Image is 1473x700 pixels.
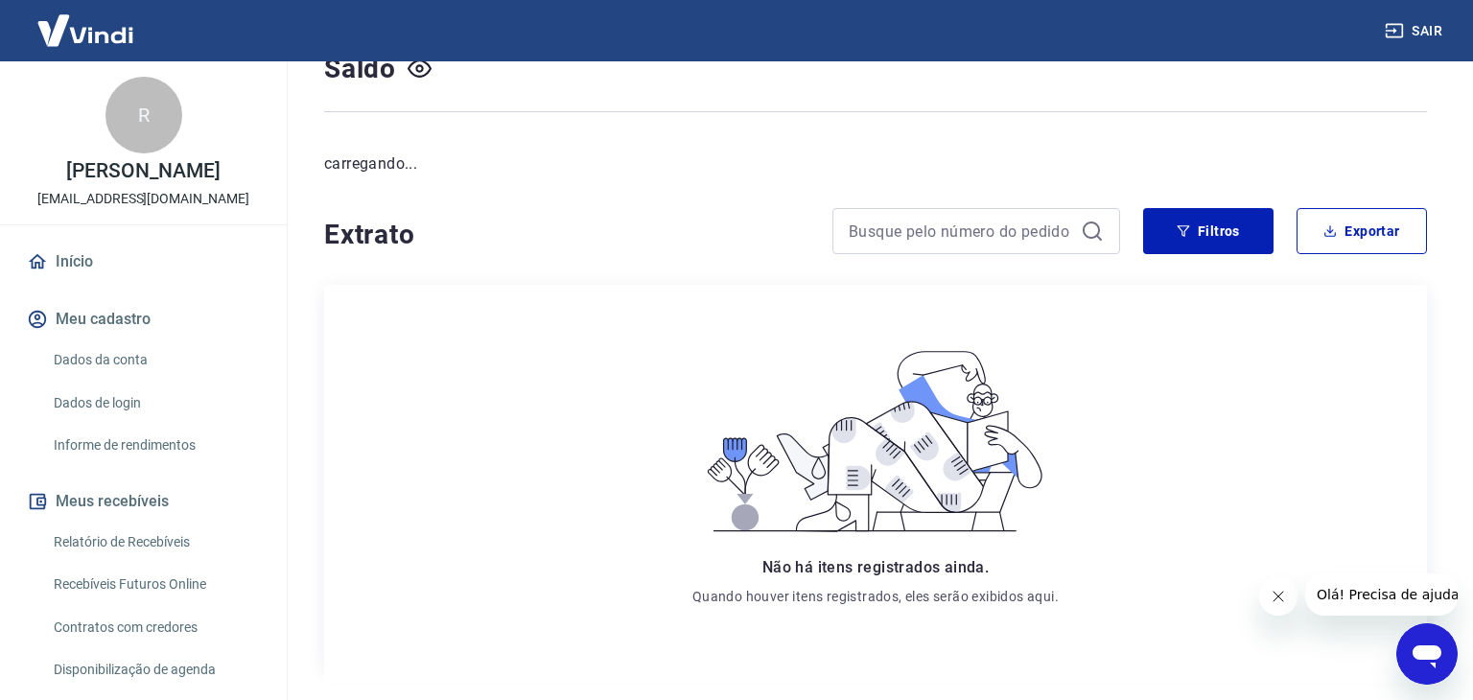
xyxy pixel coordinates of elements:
span: Não há itens registrados ainda. [762,558,989,576]
button: Exportar [1297,208,1427,254]
iframe: Mensagem da empresa [1305,573,1458,616]
a: Informe de rendimentos [46,426,264,465]
iframe: Botão para abrir a janela de mensagens [1396,623,1458,685]
h4: Saldo [324,50,396,88]
div: R [105,77,182,153]
button: Meus recebíveis [23,480,264,523]
p: carregando... [324,152,1427,175]
a: Dados da conta [46,340,264,380]
span: Olá! Precisa de ajuda? [12,13,161,29]
h4: Extrato [324,216,809,254]
button: Meu cadastro [23,298,264,340]
a: Dados de login [46,384,264,423]
p: [EMAIL_ADDRESS][DOMAIN_NAME] [37,189,249,209]
img: Vindi [23,1,148,59]
a: Disponibilização de agenda [46,650,264,689]
a: Contratos com credores [46,608,264,647]
a: Início [23,241,264,283]
a: Relatório de Recebíveis [46,523,264,562]
input: Busque pelo número do pedido [849,217,1073,245]
iframe: Fechar mensagem [1259,577,1298,616]
button: Sair [1381,13,1450,49]
p: [PERSON_NAME] [66,161,220,181]
button: Filtros [1143,208,1274,254]
p: Quando houver itens registrados, eles serão exibidos aqui. [692,587,1059,606]
a: Recebíveis Futuros Online [46,565,264,604]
